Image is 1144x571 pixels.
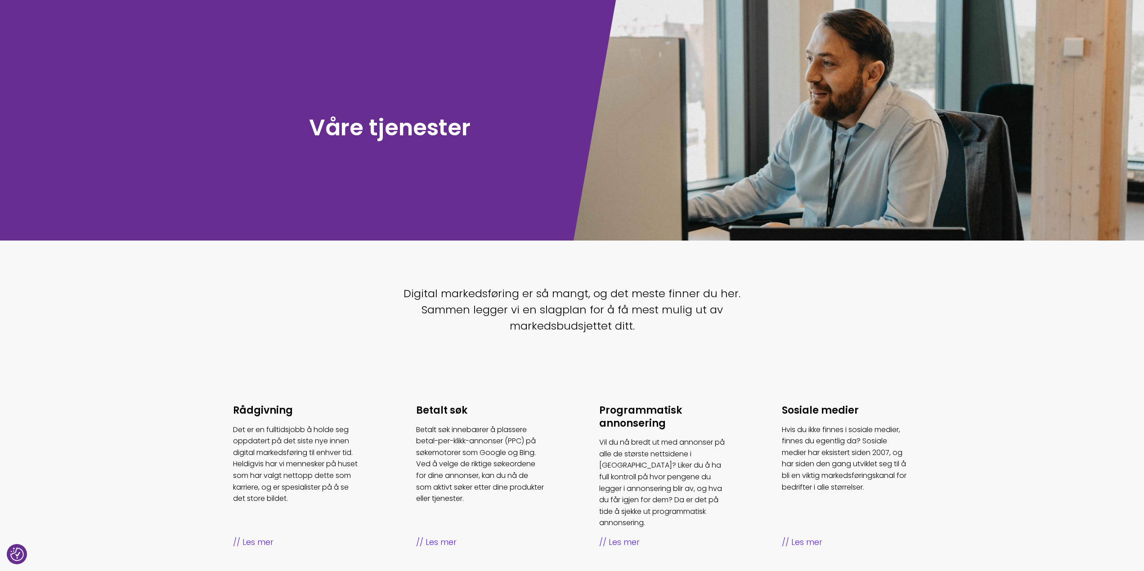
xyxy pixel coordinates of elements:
[395,285,750,334] p: Digital markedsføring er så mangt, og det meste finner du her. Sammen legger vi en slagplan for å...
[599,404,728,549] a: Programmatisk annonsering Vil du nå bredt ut med annonser på alle de største nettsidene i [GEOGRA...
[233,536,362,549] span: Les mer
[309,113,568,142] h1: Våre tjenester
[599,536,728,549] span: Les mer
[10,548,24,561] img: Revisit consent button
[416,404,545,417] h3: Betalt søk
[416,424,545,504] p: Betalt søk innebærer å plassere betal-per-klikk-annonser (PPC) på søkemotorer som Google og Bing....
[233,404,362,549] a: Rådgivning Det er en fulltidsjobb å holde seg oppdatert på det siste nye innen digital markedsfør...
[599,404,728,430] h3: Programmatisk annonsering
[416,536,545,549] span: Les mer
[599,437,728,529] p: Vil du nå bredt ut med annonser på alle de største nettsidene i [GEOGRAPHIC_DATA]? Liker du å ha ...
[782,404,911,549] a: Sosiale medier Hvis du ikke finnes i sosiale medier, finnes du egentlig da? Sosiale medier har ek...
[782,404,911,417] h3: Sosiale medier
[10,548,24,561] button: Samtykkepreferanser
[416,404,545,549] a: Betalt søk Betalt søk innebærer å plassere betal-per-klikk-annonser (PPC) på søkemotorer som Goog...
[233,404,362,417] h3: Rådgivning
[782,424,911,493] p: Hvis du ikke finnes i sosiale medier, finnes du egentlig da? Sosiale medier har eksistert siden 2...
[233,424,362,504] p: Det er en fulltidsjobb å holde seg oppdatert på det siste nye innen digital markedsføring til enh...
[782,536,911,549] span: Les mer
